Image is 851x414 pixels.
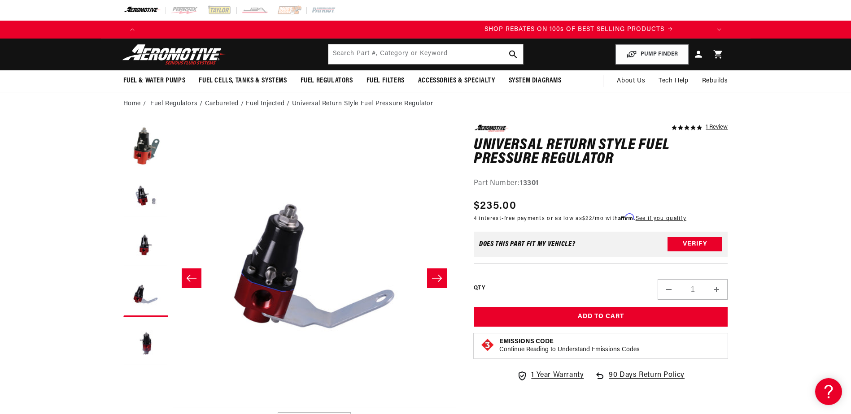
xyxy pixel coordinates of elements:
div: Does This part fit My vehicle? [479,241,576,248]
button: Translation missing: en.sections.announcements.previous_announcement [123,21,141,39]
button: Load image 3 in gallery view [123,223,168,268]
span: Accessories & Specialty [418,76,495,86]
slideshow-component: Translation missing: en.sections.announcements.announcement_bar [101,21,751,39]
summary: Rebuilds [695,70,735,92]
nav: breadcrumbs [123,99,728,109]
span: Rebuilds [702,76,728,86]
span: Fuel & Water Pumps [123,76,186,86]
span: About Us [617,78,645,84]
summary: Fuel Regulators [294,70,360,91]
summary: Fuel Filters [360,70,411,91]
span: Fuel Filters [367,76,405,86]
button: Slide right [427,268,447,288]
summary: Tech Help [652,70,695,92]
a: About Us [610,70,652,92]
span: $235.00 [474,198,516,214]
button: Load image 4 in gallery view [123,272,168,317]
span: Affirm [618,214,634,220]
a: Home [123,99,141,109]
li: Fuel Injected [246,99,292,109]
button: Verify [668,237,722,251]
span: SHOP REBATES ON 100s OF BEST SELLING PRODUCTS [484,26,664,33]
p: Continue Reading to Understand Emissions Codes [499,346,640,354]
summary: System Diagrams [502,70,568,91]
img: Emissions code [480,338,495,352]
button: Add to Cart [474,307,728,327]
span: 1 Year Warranty [531,370,584,381]
button: Emissions CodeContinue Reading to Understand Emissions Codes [499,338,640,354]
li: Carbureted [205,99,246,109]
h1: Universal Return Style Fuel Pressure Regulator [474,138,728,167]
button: Translation missing: en.sections.announcements.next_announcement [710,21,728,39]
button: search button [503,44,523,64]
strong: 13301 [520,180,539,187]
p: 4 interest-free payments or as low as /mo with . [474,214,686,223]
span: System Diagrams [509,76,562,86]
summary: Fuel & Water Pumps [117,70,192,91]
input: Search by Part Number, Category or Keyword [328,44,523,64]
button: Load image 5 in gallery view [123,322,168,367]
summary: Accessories & Specialty [411,70,502,91]
label: QTY [474,285,485,292]
a: 1 reviews [706,125,728,131]
li: Fuel Regulators [150,99,205,109]
span: Tech Help [659,76,688,86]
img: Aeromotive [120,44,232,65]
a: 90 Days Return Policy [594,370,685,390]
span: Fuel Cells, Tanks & Systems [199,76,287,86]
div: Part Number: [474,178,728,190]
button: Load image 1 in gallery view [123,125,168,169]
button: PUMP FINDER [615,44,689,65]
span: 90 Days Return Policy [609,370,685,390]
span: Fuel Regulators [301,76,353,86]
a: 1 Year Warranty [517,370,584,381]
span: $22 [582,216,592,221]
button: Slide left [182,268,201,288]
li: Universal Return Style Fuel Pressure Regulator [292,99,433,109]
strong: Emissions Code [499,338,554,345]
button: Load image 2 in gallery view [123,174,168,219]
summary: Fuel Cells, Tanks & Systems [192,70,293,91]
a: See if you qualify - Learn more about Affirm Financing (opens in modal) [636,216,686,221]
